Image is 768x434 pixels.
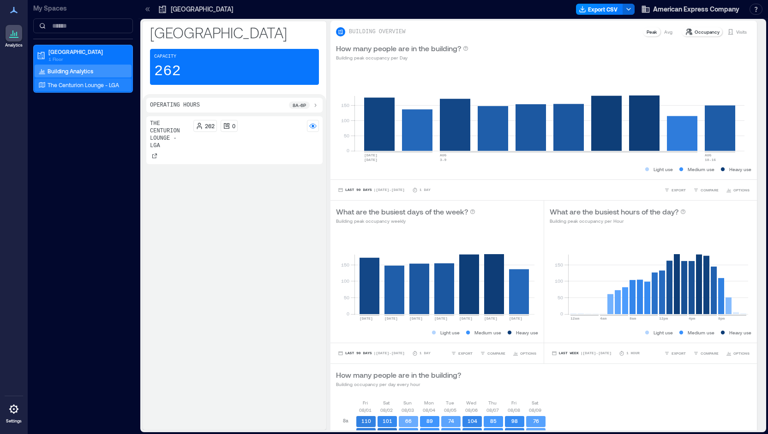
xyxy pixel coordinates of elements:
[733,187,750,193] span: OPTIONS
[459,316,473,321] text: [DATE]
[529,406,541,414] p: 08/09
[729,166,751,173] p: Heavy use
[3,398,25,427] a: Settings
[448,418,454,424] text: 74
[560,311,563,316] tspan: 0
[729,329,751,336] p: Heavy use
[336,43,461,54] p: How many people are in the building?
[364,158,378,162] text: [DATE]
[654,329,673,336] p: Light use
[701,187,719,193] span: COMPARE
[402,406,414,414] p: 08/03
[364,153,378,157] text: [DATE]
[688,329,714,336] p: Medium use
[359,406,372,414] p: 08/01
[380,406,393,414] p: 08/02
[444,406,456,414] p: 08/05
[484,316,498,321] text: [DATE]
[466,399,476,406] p: Wed
[630,316,636,321] text: 8am
[654,166,673,173] p: Light use
[409,316,423,321] text: [DATE]
[662,185,688,195] button: EXPORT
[532,399,538,406] p: Sat
[570,316,579,321] text: 12am
[458,351,473,356] span: EXPORT
[336,217,475,225] p: Building peak occupancy weekly
[336,206,468,217] p: What are the busiest days of the week?
[662,349,688,358] button: EXPORT
[478,349,507,358] button: COMPARE
[446,399,454,406] p: Tue
[705,158,716,162] text: 10-16
[465,406,478,414] p: 08/06
[420,187,431,193] p: 1 Day
[232,122,235,130] p: 0
[509,316,522,321] text: [DATE]
[688,166,714,173] p: Medium use
[150,101,200,109] p: Operating Hours
[664,28,672,36] p: Avg
[48,67,93,75] p: Building Analytics
[557,295,563,300] tspan: 50
[554,278,563,284] tspan: 100
[154,53,176,60] p: Capacity
[638,2,742,17] button: American Express Company
[423,406,435,414] p: 08/04
[336,369,461,380] p: How many people are in the building?
[403,399,412,406] p: Sun
[474,329,501,336] p: Medium use
[672,187,686,193] span: EXPORT
[154,62,181,81] p: 262
[6,418,22,424] p: Settings
[490,418,497,424] text: 85
[718,316,725,321] text: 8pm
[336,185,407,195] button: Last 90 Days |[DATE]-[DATE]
[689,316,696,321] text: 4pm
[349,28,405,36] p: BUILDING OVERVIEW
[384,316,398,321] text: [DATE]
[347,148,349,153] tspan: 0
[554,262,563,268] tspan: 150
[550,217,686,225] p: Building peak occupancy per Hour
[2,22,25,51] a: Analytics
[344,133,349,138] tspan: 50
[341,262,349,268] tspan: 150
[705,153,712,157] text: AUG
[449,349,474,358] button: EXPORT
[701,351,719,356] span: COMPARE
[360,316,373,321] text: [DATE]
[533,418,539,424] text: 76
[293,101,306,109] p: 8a - 6p
[691,185,720,195] button: COMPARE
[341,118,349,123] tspan: 100
[434,316,448,321] text: [DATE]
[511,349,538,358] button: OPTIONS
[659,316,668,321] text: 12pm
[511,399,516,406] p: Fri
[511,418,518,424] text: 98
[440,158,447,162] text: 3-9
[48,48,126,55] p: [GEOGRAPHIC_DATA]
[733,351,750,356] span: OPTIONS
[341,278,349,284] tspan: 100
[48,55,126,63] p: 1 Floor
[653,5,739,14] span: American Express Company
[724,185,751,195] button: OPTIONS
[550,206,678,217] p: What are the busiest hours of the day?
[150,120,190,149] p: The Centurion Lounge - LGA
[344,295,349,300] tspan: 50
[440,329,460,336] p: Light use
[205,122,215,130] p: 262
[736,28,747,36] p: Visits
[647,28,657,36] p: Peak
[361,418,371,424] text: 110
[426,418,433,424] text: 89
[405,418,412,424] text: 66
[48,81,119,89] p: The Centurion Lounge - LGA
[341,102,349,108] tspan: 150
[383,418,392,424] text: 101
[440,153,447,157] text: AUG
[171,5,233,14] p: [GEOGRAPHIC_DATA]
[33,4,133,13] p: My Spaces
